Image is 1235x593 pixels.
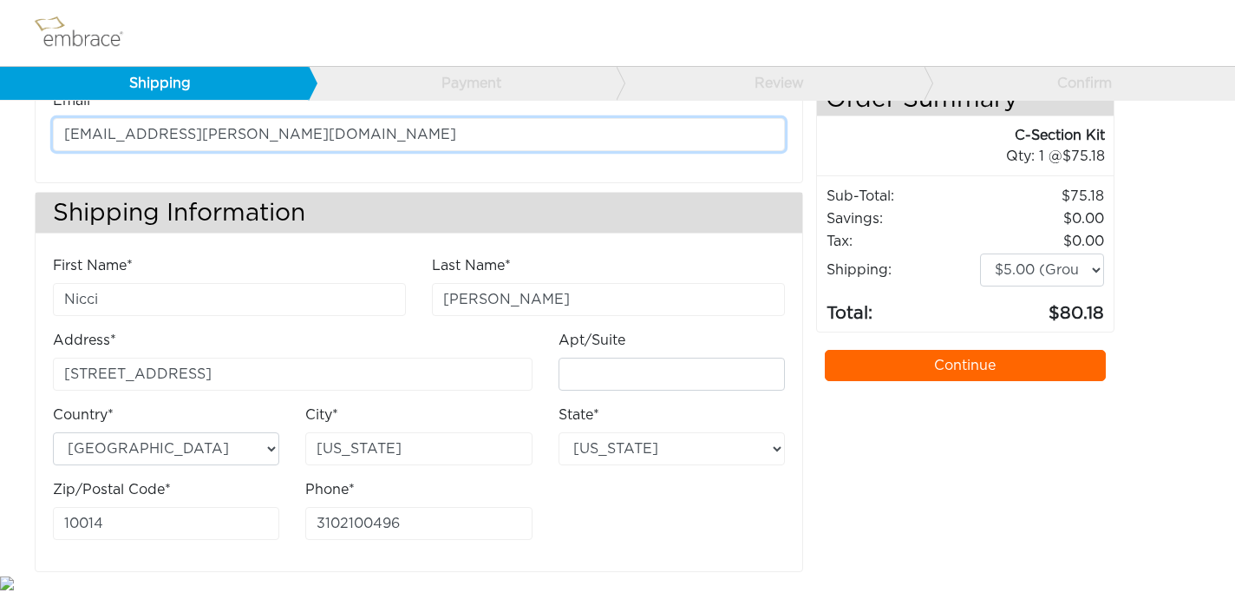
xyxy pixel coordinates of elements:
[53,405,114,425] label: Country*
[817,125,1105,146] div: C-Section Kit
[36,193,802,234] h3: Shipping Information
[826,185,979,208] td: Sub-Total:
[53,255,133,276] label: First Name*
[979,208,1105,230] td: 0.00
[305,405,338,425] label: City*
[559,405,599,425] label: State*
[826,208,979,230] td: Savings :
[559,330,625,351] label: Apt/Suite
[979,230,1105,253] td: 0.00
[616,67,925,100] a: Review
[826,287,979,327] td: Total:
[979,287,1105,327] td: 80.18
[305,479,355,500] label: Phone*
[924,67,1232,100] a: Confirm
[1062,149,1105,163] span: 75.18
[826,230,979,253] td: Tax:
[826,253,979,287] td: Shipping:
[979,185,1105,208] td: 75.18
[30,11,143,55] img: logo.png
[825,350,1106,381] a: Continue
[53,479,171,500] label: Zip/Postal Code*
[432,255,511,276] label: Last Name*
[53,330,116,351] label: Address*
[839,146,1105,167] div: 1 @
[308,67,617,100] a: Payment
